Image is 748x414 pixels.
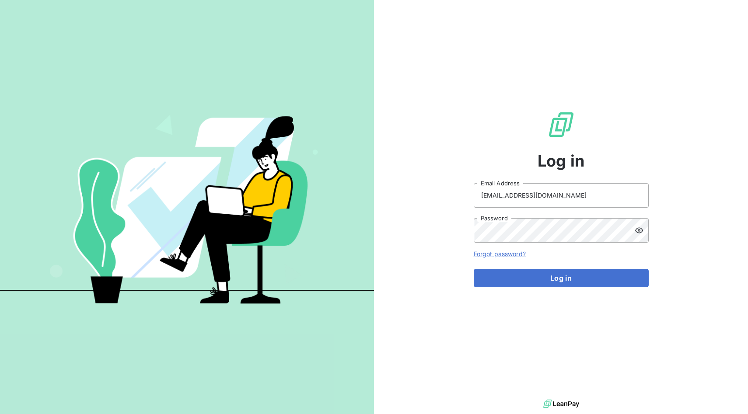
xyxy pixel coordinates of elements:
[538,149,584,173] span: Log in
[474,269,649,287] button: Log in
[474,183,649,208] input: placeholder
[547,111,575,139] img: LeanPay Logo
[474,250,526,257] a: Forgot password?
[543,397,579,411] img: logo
